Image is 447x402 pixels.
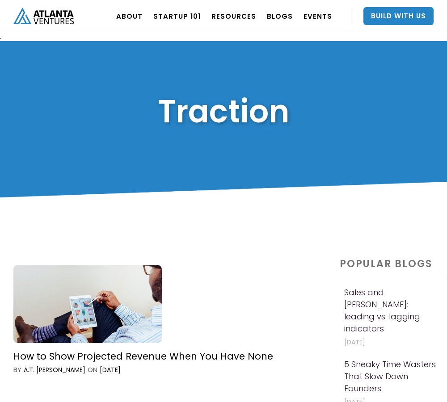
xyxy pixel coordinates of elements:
div: How to Show Projected Revenue When You Have None [13,350,273,362]
a: Build With Us [363,7,434,25]
a: Sales and [PERSON_NAME]: leading vs. lagging indicators[DATE] [340,283,443,352]
h4: 5 Sneaky Time Wasters That Slow Down Founders [344,358,438,394]
a: RESOURCES [211,4,256,29]
a: ABOUT [116,4,143,29]
p: [DATE] [344,337,438,348]
div: by [13,365,21,374]
div: A.T. [PERSON_NAME] [24,365,85,374]
a: How to Show Projected Revenue When You Have NonebyA.T. [PERSON_NAME]ON[DATE] [4,253,328,386]
a: BLOGS [267,4,293,29]
h4: Sales and [PERSON_NAME]: leading vs. lagging indicators [344,286,438,335]
div: ON [88,365,97,374]
div: [DATE] [100,365,121,374]
a: EVENTS [304,4,332,29]
h4: popular BLOGS [340,259,443,274]
a: Startup 101 [153,4,201,29]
